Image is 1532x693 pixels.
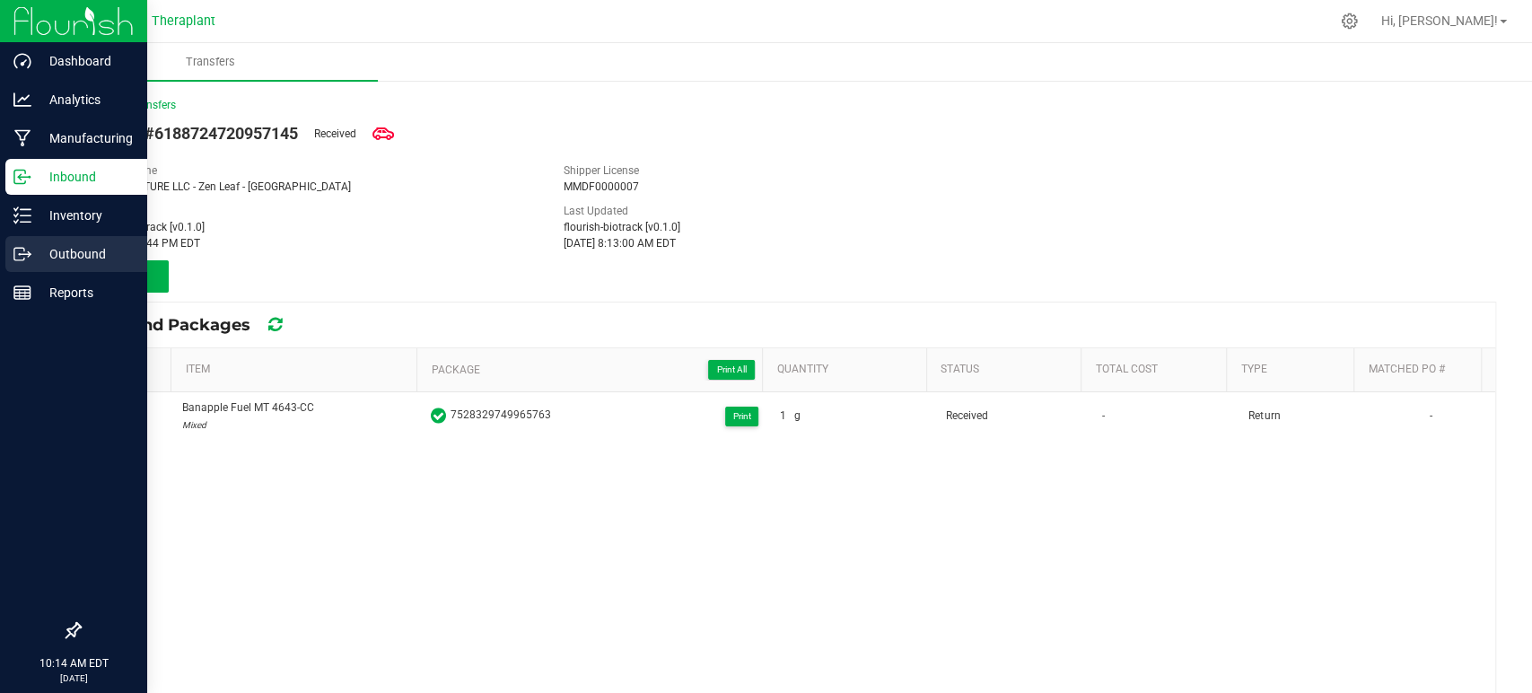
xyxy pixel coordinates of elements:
[1381,13,1498,28] span: Hi, [PERSON_NAME]!
[564,235,1012,251] div: [DATE] 8:13:00 AM EDT
[431,359,756,381] a: PackagePrint AllSortable
[794,408,801,425] span: g
[941,363,1074,377] a: StatusSortable
[8,655,139,671] p: 10:14 AM EDT
[31,243,139,265] p: Outbound
[13,206,31,224] inline-svg: Inventory
[13,168,31,186] inline-svg: Inbound
[1368,363,1474,377] a: Matched PO #Sortable
[945,409,987,422] span: Received
[88,219,537,235] div: flourish-biotrack [v0.1.0]
[31,205,139,226] p: Inventory
[186,363,410,377] a: ItemSortable
[43,43,378,81] a: Transfers
[13,284,31,302] inline-svg: Reports
[1090,392,1238,441] td: -
[152,13,215,29] span: Theraplant
[564,164,639,177] span: Shipper License
[564,179,1012,195] div: MMDF0000007
[31,50,139,72] p: Dashboard
[31,89,139,110] p: Analytics
[1378,408,1484,425] div: -
[182,417,314,434] div: Mixed
[31,127,139,149] p: Manufacturing
[13,129,31,147] inline-svg: Manufacturing
[1248,409,1280,422] span: Return
[708,360,755,380] button: Print All
[733,411,751,421] span: Print
[564,219,1012,235] div: flourish-biotrack [v0.1.0]
[314,126,356,142] span: Received
[431,359,756,381] span: Package
[431,405,446,426] span: In Sync
[777,363,920,377] a: QuantitySortable
[93,310,313,340] div: Inbound Packages
[1338,13,1361,30] div: Manage settings
[162,54,259,70] span: Transfers
[88,235,537,251] div: [DATE] 4:14:44 PM EDT
[31,282,139,303] p: Reports
[13,91,31,109] inline-svg: Analytics
[1241,363,1347,377] a: TypeSortable
[88,179,537,195] div: CARING NATURE LLC - Zen Leaf - [GEOGRAPHIC_DATA]
[31,166,139,188] p: Inbound
[564,205,628,217] span: Last Updated
[79,121,298,145] span: Transfer #6188724720957145
[182,399,314,417] div: Banapple Fuel MT 4643-CC
[725,407,758,426] button: Print
[13,245,31,263] inline-svg: Outbound
[451,407,551,425] span: 7528329749965763
[8,671,139,685] p: [DATE]
[13,52,31,70] inline-svg: Dashboard
[1095,363,1220,377] a: Total CostSortable
[780,408,786,425] span: 1
[717,364,747,374] span: Print All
